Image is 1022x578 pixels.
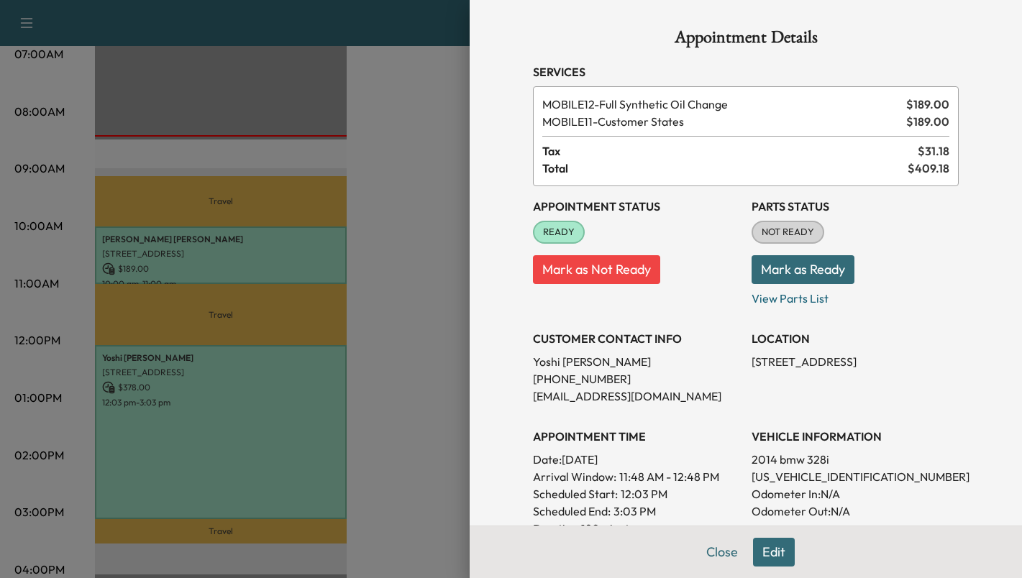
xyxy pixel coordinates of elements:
[534,225,583,239] span: READY
[752,428,959,445] h3: VEHICLE INFORMATION
[542,96,900,113] span: Full Synthetic Oil Change
[533,451,740,468] p: Date: [DATE]
[533,370,740,387] p: [PHONE_NUMBER]
[752,451,959,468] p: 2014 bmw 328i
[533,330,740,347] h3: CUSTOMER CONTACT INFO
[533,503,611,520] p: Scheduled End:
[906,113,949,130] span: $ 189.00
[753,538,795,566] button: Edit
[908,160,949,177] span: $ 409.18
[752,284,959,307] p: View Parts List
[918,142,949,160] span: $ 31.18
[619,468,719,485] span: 11:48 AM - 12:48 PM
[752,353,959,370] p: [STREET_ADDRESS]
[533,353,740,370] p: Yoshi [PERSON_NAME]
[533,520,740,537] p: Duration: 180 minutes
[752,330,959,347] h3: LOCATION
[533,255,660,284] button: Mark as Not Ready
[613,503,656,520] p: 3:03 PM
[753,225,823,239] span: NOT READY
[752,468,959,485] p: [US_VEHICLE_IDENTIFICATION_NUMBER]
[533,29,959,52] h1: Appointment Details
[752,255,854,284] button: Mark as Ready
[533,63,959,81] h3: Services
[542,142,918,160] span: Tax
[533,198,740,215] h3: Appointment Status
[533,387,740,405] p: [EMAIL_ADDRESS][DOMAIN_NAME]
[542,160,908,177] span: Total
[621,485,667,503] p: 12:03 PM
[752,485,959,503] p: Odometer In: N/A
[533,468,740,485] p: Arrival Window:
[752,198,959,215] h3: Parts Status
[697,538,747,566] button: Close
[752,503,959,520] p: Odometer Out: N/A
[533,485,618,503] p: Scheduled Start:
[906,96,949,113] span: $ 189.00
[542,113,900,130] span: Customer States
[533,428,740,445] h3: APPOINTMENT TIME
